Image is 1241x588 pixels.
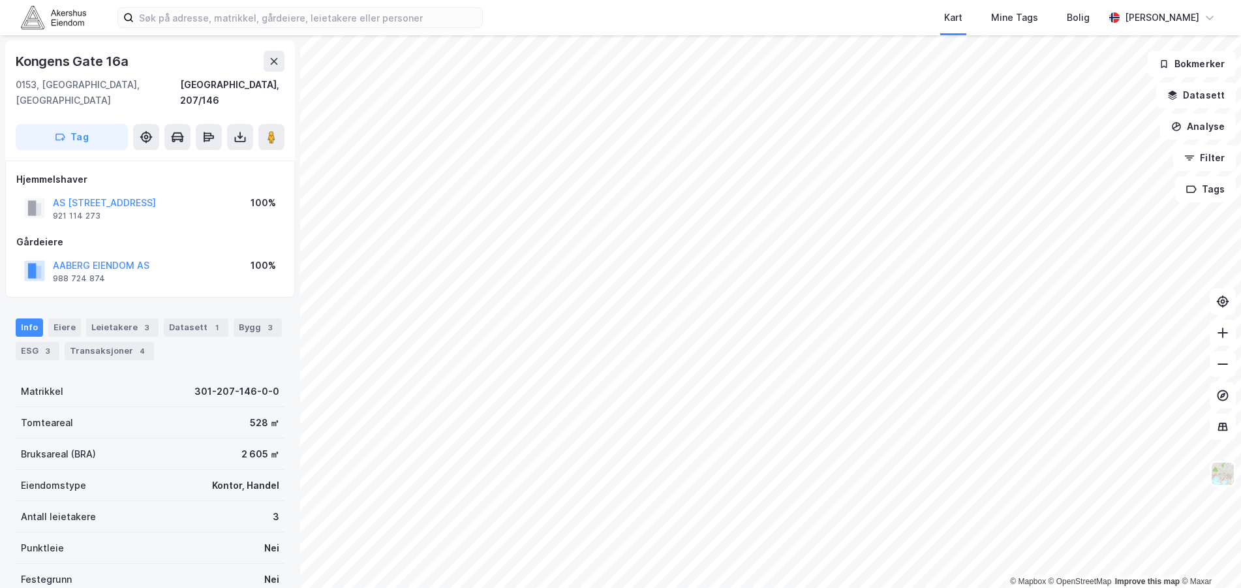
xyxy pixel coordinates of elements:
[1148,51,1236,77] button: Bokmerker
[53,273,105,284] div: 988 724 874
[212,478,279,493] div: Kontor, Handel
[21,384,63,399] div: Matrikkel
[16,124,128,150] button: Tag
[180,77,284,108] div: [GEOGRAPHIC_DATA], 207/146
[1067,10,1090,25] div: Bolig
[273,509,279,525] div: 3
[264,540,279,556] div: Nei
[164,318,228,337] div: Datasett
[140,321,153,334] div: 3
[48,318,81,337] div: Eiere
[264,572,279,587] div: Nei
[194,384,279,399] div: 301-207-146-0-0
[944,10,962,25] div: Kart
[16,77,180,108] div: 0153, [GEOGRAPHIC_DATA], [GEOGRAPHIC_DATA]
[53,211,100,221] div: 921 114 273
[21,572,72,587] div: Festegrunn
[1175,176,1236,202] button: Tags
[234,318,282,337] div: Bygg
[136,345,149,358] div: 4
[21,6,86,29] img: akershus-eiendom-logo.9091f326c980b4bce74ccdd9f866810c.svg
[1010,577,1046,586] a: Mapbox
[16,172,284,187] div: Hjemmelshaver
[264,321,277,334] div: 3
[1176,525,1241,588] div: Kontrollprogram for chat
[21,509,96,525] div: Antall leietakere
[250,415,279,431] div: 528 ㎡
[21,478,86,493] div: Eiendomstype
[21,540,64,556] div: Punktleie
[1115,577,1180,586] a: Improve this map
[210,321,223,334] div: 1
[21,415,73,431] div: Tomteareal
[21,446,96,462] div: Bruksareal (BRA)
[1125,10,1199,25] div: [PERSON_NAME]
[16,318,43,337] div: Info
[1160,114,1236,140] button: Analyse
[1049,577,1112,586] a: OpenStreetMap
[1176,525,1241,588] iframe: Chat Widget
[16,342,59,360] div: ESG
[1156,82,1236,108] button: Datasett
[251,195,276,211] div: 100%
[16,51,131,72] div: Kongens Gate 16a
[251,258,276,273] div: 100%
[1210,461,1235,486] img: Z
[86,318,159,337] div: Leietakere
[241,446,279,462] div: 2 605 ㎡
[991,10,1038,25] div: Mine Tags
[134,8,482,27] input: Søk på adresse, matrikkel, gårdeiere, leietakere eller personer
[65,342,154,360] div: Transaksjoner
[16,234,284,250] div: Gårdeiere
[41,345,54,358] div: 3
[1173,145,1236,171] button: Filter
